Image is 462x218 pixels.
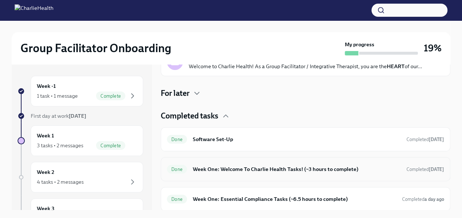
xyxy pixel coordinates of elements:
[15,4,53,16] img: CharlieHealth
[429,167,444,172] strong: [DATE]
[167,167,187,172] span: Done
[406,136,444,143] span: September 22nd, 2025 15:56
[161,88,190,99] h4: For later
[37,132,54,140] h6: Week 1
[31,113,86,119] span: First day at work
[69,113,86,119] strong: [DATE]
[37,92,78,100] div: 1 task • 1 message
[161,110,450,121] div: Completed tasks
[96,93,125,99] span: Complete
[345,41,374,48] strong: My progress
[161,88,450,99] div: For later
[167,193,444,205] a: DoneWeek One: Essential Compliance Tasks (~6.5 hours to complete)Completeda day ago
[402,196,444,202] span: Completed
[387,63,405,70] strong: HEART
[406,166,444,173] span: September 23rd, 2025 13:45
[189,63,422,70] p: Welcome to Charlie Health! As a Group Facilitator / Integrative Therapist, you are the of our...
[18,76,143,106] a: Week -11 task • 1 messageComplete
[161,110,218,121] h4: Completed tasks
[167,137,187,142] span: Done
[18,162,143,192] a: Week 24 tasks • 2 messages
[18,125,143,156] a: Week 13 tasks • 2 messagesComplete
[37,178,84,186] div: 4 tasks • 2 messages
[424,42,442,55] h3: 19%
[96,143,125,148] span: Complete
[18,112,143,120] a: First day at work[DATE]
[167,196,187,202] span: Done
[193,135,401,143] h6: Software Set-Up
[37,82,56,90] h6: Week -1
[37,142,83,149] div: 3 tasks • 2 messages
[424,196,444,202] strong: a day ago
[167,163,444,175] a: DoneWeek One: Welcome To Charlie Health Tasks! (~3 hours to complete)Completed[DATE]
[20,41,171,55] h2: Group Facilitator Onboarding
[37,168,54,176] h6: Week 2
[167,133,444,145] a: DoneSoftware Set-UpCompleted[DATE]
[402,196,444,203] span: September 23rd, 2025 16:26
[37,205,54,213] h6: Week 3
[193,165,401,173] h6: Week One: Welcome To Charlie Health Tasks! (~3 hours to complete)
[406,137,444,142] span: Completed
[193,195,396,203] h6: Week One: Essential Compliance Tasks (~6.5 hours to complete)
[429,137,444,142] strong: [DATE]
[406,167,444,172] span: Completed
